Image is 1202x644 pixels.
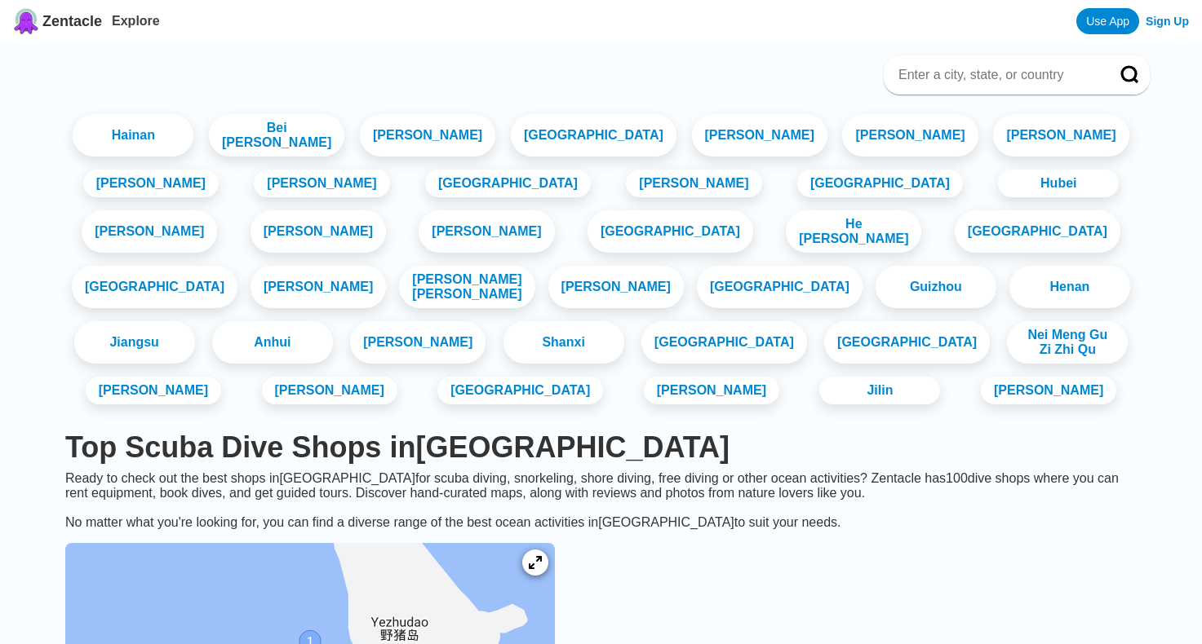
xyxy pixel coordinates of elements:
[73,114,193,157] a: Hainan
[548,266,684,308] a: [PERSON_NAME]
[399,266,534,308] a: [PERSON_NAME] [PERSON_NAME]
[86,377,221,404] a: [PERSON_NAME]
[993,114,1129,157] a: [PERSON_NAME]
[824,321,990,364] a: [GEOGRAPHIC_DATA]
[74,321,195,364] a: Jiangsu
[503,321,624,364] a: Shanxi
[13,8,39,34] img: Zentacle logo
[254,170,389,197] a: [PERSON_NAME]
[13,8,102,34] a: Zentacle logoZentacle
[588,210,753,253] a: [GEOGRAPHIC_DATA]
[350,321,486,364] a: [PERSON_NAME]
[419,210,554,253] a: [PERSON_NAME]
[212,321,333,364] a: Anhui
[82,210,217,253] a: [PERSON_NAME]
[876,266,996,308] a: Guizhou
[819,377,940,404] a: Jilin
[209,114,344,157] a: Bei [PERSON_NAME]
[786,210,921,253] a: He [PERSON_NAME]
[251,266,386,308] a: [PERSON_NAME]
[42,13,102,30] span: Zentacle
[1146,15,1189,28] a: Sign Up
[1009,266,1130,308] a: Henan
[1007,321,1128,364] a: Nei Meng Gu Zi Zhi Qu
[998,170,1119,197] a: Hubei
[65,430,1137,465] h1: Top Scuba Dive Shops in [GEOGRAPHIC_DATA]
[437,377,603,404] a: [GEOGRAPHIC_DATA]
[641,321,807,364] a: [GEOGRAPHIC_DATA]
[52,471,1150,530] div: Ready to check out the best shops in [GEOGRAPHIC_DATA] for scuba diving, snorkeling, shore diving...
[626,170,761,197] a: [PERSON_NAME]
[797,170,963,197] a: [GEOGRAPHIC_DATA]
[981,377,1116,404] a: [PERSON_NAME]
[83,170,219,197] a: [PERSON_NAME]
[251,210,386,253] a: [PERSON_NAME]
[262,377,397,404] a: [PERSON_NAME]
[697,266,863,308] a: [GEOGRAPHIC_DATA]
[955,210,1120,253] a: [GEOGRAPHIC_DATA]
[72,266,237,308] a: [GEOGRAPHIC_DATA]
[644,377,779,404] a: [PERSON_NAME]
[897,67,1098,83] input: Enter a city, state, or country
[360,114,495,157] a: [PERSON_NAME]
[842,114,978,157] a: [PERSON_NAME]
[692,114,827,157] a: [PERSON_NAME]
[1076,8,1139,34] a: Use App
[425,170,591,197] a: [GEOGRAPHIC_DATA]
[112,14,160,28] a: Explore
[511,114,676,157] a: [GEOGRAPHIC_DATA]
